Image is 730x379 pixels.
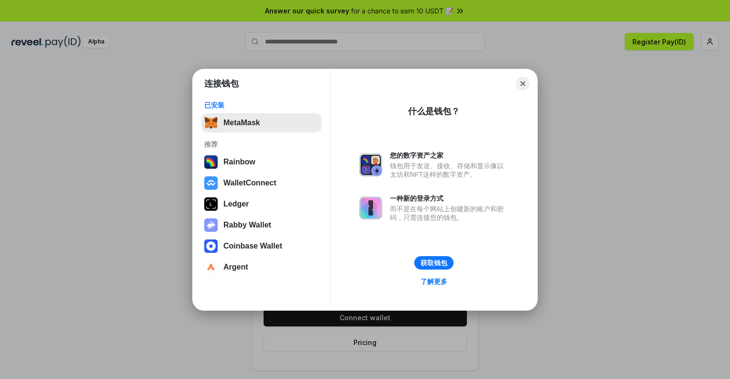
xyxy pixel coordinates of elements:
img: svg+xml,%3Csvg%20width%3D%22120%22%20height%3D%22120%22%20viewBox%3D%220%200%20120%20120%22%20fil... [204,155,218,169]
div: MetaMask [223,119,260,127]
button: MetaMask [201,113,321,132]
div: Coinbase Wallet [223,242,282,250]
div: WalletConnect [223,179,277,187]
div: 什么是钱包？ [408,106,460,117]
button: 获取钱包 [414,256,453,270]
button: WalletConnect [201,173,321,193]
div: 获取钱包 [420,259,447,267]
img: svg+xml,%3Csvg%20width%3D%2228%22%20height%3D%2228%22%20viewBox%3D%220%200%2028%2028%22%20fill%3D... [204,239,218,253]
div: 一种新的登录方式 [390,194,509,203]
img: svg+xml,%3Csvg%20width%3D%2228%22%20height%3D%2228%22%20viewBox%3D%220%200%2028%2028%22%20fill%3D... [204,176,218,190]
button: Coinbase Wallet [201,237,321,256]
div: Rabby Wallet [223,221,271,229]
button: Rainbow [201,152,321,172]
div: 您的数字资产之家 [390,151,509,160]
img: svg+xml,%3Csvg%20xmlns%3D%22http%3A%2F%2Fwww.w3.org%2F2000%2Fsvg%22%20fill%3D%22none%22%20viewBox... [359,196,382,219]
img: svg+xml,%3Csvg%20xmlns%3D%22http%3A%2F%2Fwww.w3.org%2F2000%2Fsvg%22%20fill%3D%22none%22%20viewBox... [204,218,218,232]
button: Argent [201,258,321,277]
a: 了解更多 [415,275,453,288]
div: 推荐 [204,140,319,149]
button: Rabby Wallet [201,216,321,235]
img: svg+xml,%3Csvg%20width%3D%2228%22%20height%3D%2228%22%20viewBox%3D%220%200%2028%2028%22%20fill%3D... [204,260,218,274]
div: 已安装 [204,101,319,109]
button: Close [516,77,530,90]
img: svg+xml,%3Csvg%20xmlns%3D%22http%3A%2F%2Fwww.w3.org%2F2000%2Fsvg%22%20fill%3D%22none%22%20viewBox... [359,153,382,176]
img: svg+xml,%3Csvg%20fill%3D%22none%22%20height%3D%2233%22%20viewBox%3D%220%200%2035%2033%22%20width%... [204,116,218,130]
div: Rainbow [223,158,255,166]
div: 了解更多 [420,277,447,286]
div: 而不是在每个网站上创建新的账户和密码，只需连接您的钱包。 [390,205,509,222]
button: Ledger [201,195,321,214]
div: Ledger [223,200,249,208]
div: 钱包用于发送、接收、存储和显示像以太坊和NFT这样的数字资产。 [390,162,509,179]
div: Argent [223,263,248,271]
h1: 连接钱包 [204,78,239,89]
img: svg+xml,%3Csvg%20xmlns%3D%22http%3A%2F%2Fwww.w3.org%2F2000%2Fsvg%22%20width%3D%2228%22%20height%3... [204,197,218,211]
